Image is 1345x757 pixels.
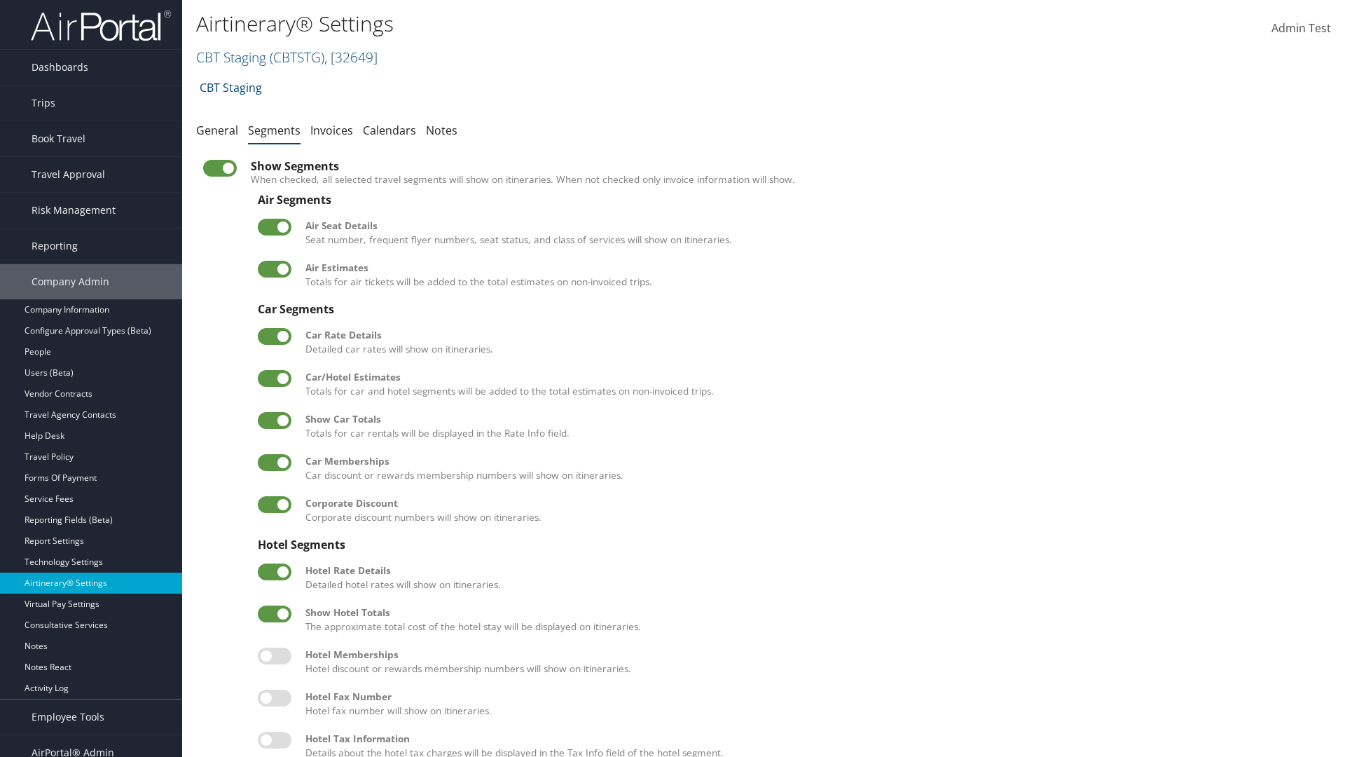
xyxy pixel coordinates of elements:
[32,700,104,735] span: Employee Tools
[270,48,324,67] span: ( CBTSTG )
[305,261,1317,289] label: Totals for air tickets will be added to the total estimates on non-invoiced trips.
[310,123,353,138] a: Invoices
[305,261,1317,275] div: Air Estimates
[32,86,55,121] span: Trips
[32,229,78,264] span: Reporting
[32,157,105,192] span: Travel Approval
[305,370,1317,384] div: Car/Hotel Estimates
[305,370,1317,399] label: Totals for car and hotel segments will be added to the total estimates on non-invoiced trips.
[31,9,171,42] img: airportal-logo.png
[305,219,1317,233] div: Air Seat Details
[305,454,1317,468] div: Car Memberships
[305,328,1317,357] label: Detailed car rates will show on itineraries.
[1271,7,1331,50] a: Admin Test
[305,564,1317,592] label: Detailed hotel rates will show on itineraries.
[32,264,109,299] span: Company Admin
[305,606,1317,634] label: The approximate total cost of the hotel stay will be displayed on itineraries.
[305,648,1317,662] div: Hotel Memberships
[305,412,1317,441] label: Totals for car rentals will be displayed in the Rate Info field.
[363,123,416,138] a: Calendars
[32,193,116,228] span: Risk Management
[305,328,1317,342] div: Car Rate Details
[305,219,1317,247] label: Seat number, frequent flyer numbers, seat status, and class of services will show on itineraries.
[305,648,1317,676] label: Hotel discount or rewards membership numbers will show on itineraries.
[196,48,378,67] a: CBT Staging
[305,412,1317,426] div: Show Car Totals
[258,303,1317,315] div: Car Segments
[305,606,1317,620] div: Show Hotel Totals
[251,172,1324,186] label: When checked, all selected travel segments will show on itineraries. When not checked only invoic...
[324,48,378,67] span: , [ 32649 ]
[305,732,1317,746] div: Hotel Tax Information
[32,50,88,85] span: Dashboards
[258,538,1317,551] div: Hotel Segments
[305,564,1317,578] div: Hotel Rate Details
[196,123,238,138] a: General
[305,690,1317,704] div: Hotel Fax Number
[1271,20,1331,36] span: Admin Test
[248,123,301,138] a: Segments
[305,454,1317,483] label: Car discount or rewards membership numbers will show on itineraries.
[258,193,1317,206] div: Air Segments
[305,690,1317,718] label: Hotel fax number will show on itineraries.
[305,496,1317,510] div: Corporate Discount
[196,9,953,39] h1: Airtinerary® Settings
[200,74,262,102] a: CBT Staging
[305,496,1317,525] label: Corporate discount numbers will show on itineraries.
[32,121,85,156] span: Book Travel
[426,123,457,138] a: Notes
[251,160,1324,172] div: Show Segments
